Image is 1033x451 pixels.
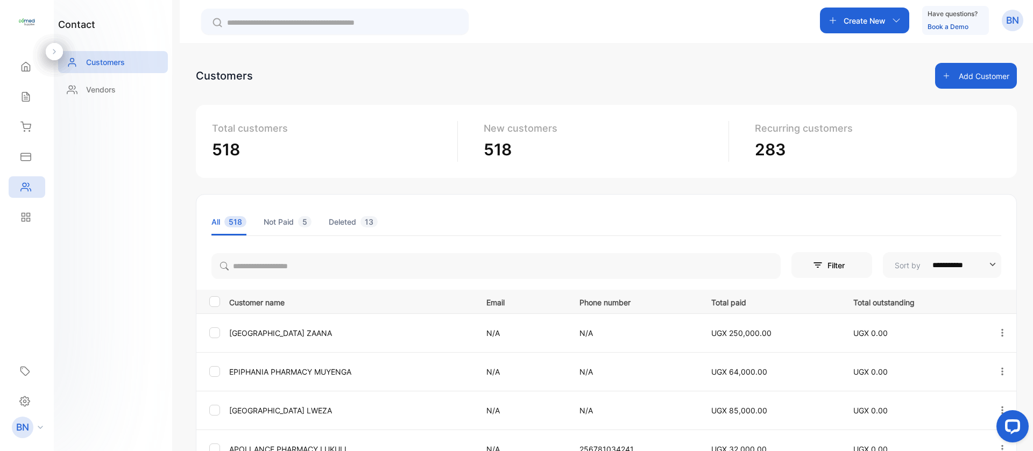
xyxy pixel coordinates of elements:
[16,420,29,434] p: BN
[1002,8,1023,33] button: BN
[1006,13,1019,27] p: BN
[988,406,1033,451] iframe: LiveChat chat widget
[853,367,888,376] span: UGX 0.00
[711,295,831,308] p: Total paid
[579,405,689,416] p: N/A
[58,17,95,32] h1: contact
[229,366,473,377] p: EPIPHANIA PHARMACY MUYENGA
[360,216,378,227] span: 13
[883,252,1001,278] button: Sort by
[755,138,992,162] p: 283
[264,208,312,235] li: Not Paid
[229,405,473,416] p: [GEOGRAPHIC_DATA] LWEZA
[579,366,689,377] p: N/A
[58,78,168,101] a: Vendors
[711,367,767,376] span: UGX 64,000.00
[212,121,449,135] p: Total customers
[484,121,720,135] p: New customers
[196,68,253,84] div: Customers
[844,15,886,26] p: Create New
[484,138,720,162] p: 518
[935,63,1017,89] button: Add Customer
[86,84,116,95] p: Vendors
[928,23,968,31] a: Book a Demo
[711,406,767,415] span: UGX 85,000.00
[19,14,35,30] img: logo
[86,56,125,68] p: Customers
[211,208,246,235] li: All
[579,327,689,339] p: N/A
[928,9,978,19] p: Have questions?
[229,327,473,339] p: [GEOGRAPHIC_DATA] ZAANA
[486,295,557,308] p: Email
[579,295,689,308] p: Phone number
[853,328,888,338] span: UGX 0.00
[853,406,888,415] span: UGX 0.00
[820,8,909,33] button: Create New
[486,405,557,416] p: N/A
[755,121,992,135] p: Recurring customers
[224,216,246,227] span: 518
[58,51,168,73] a: Customers
[895,260,921,271] p: Sort by
[853,295,975,308] p: Total outstanding
[329,208,378,235] li: Deleted
[486,327,557,339] p: N/A
[229,295,473,308] p: Customer name
[212,138,449,162] p: 518
[298,216,312,227] span: 5
[486,366,557,377] p: N/A
[711,328,772,338] span: UGX 250,000.00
